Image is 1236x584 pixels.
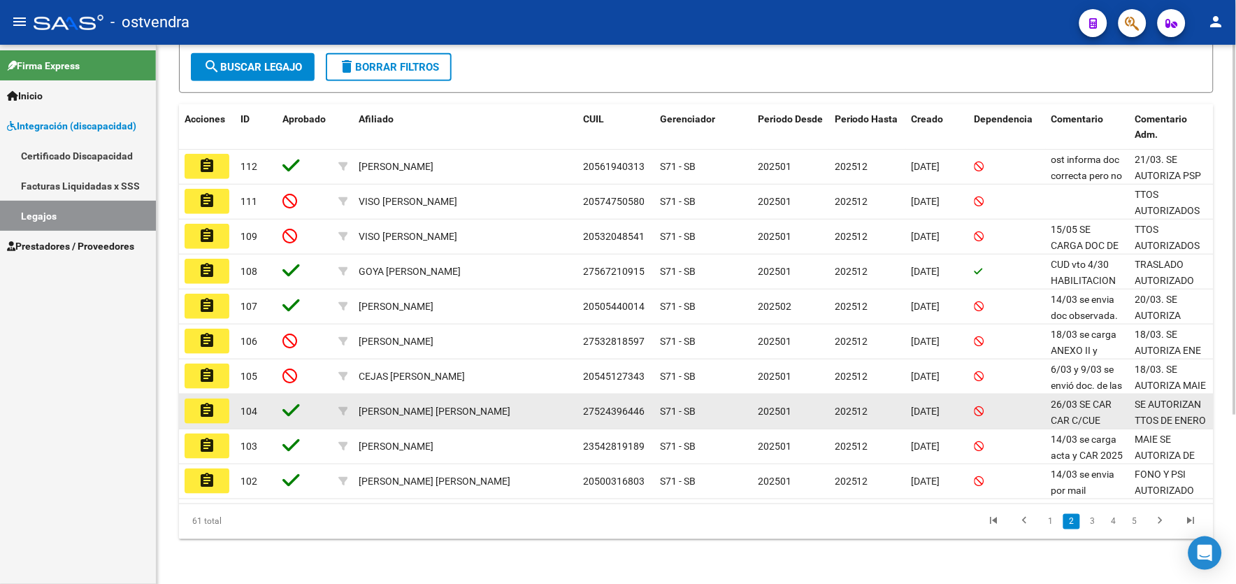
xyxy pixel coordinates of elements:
mat-icon: assignment [199,367,215,384]
div: [PERSON_NAME] [PERSON_NAME] [359,404,510,420]
div: [PERSON_NAME] [359,299,433,315]
mat-icon: assignment [199,437,215,454]
span: 20505440014 [583,301,645,312]
datatable-header-cell: ID [235,104,277,150]
span: 15/05 SE CARGA DOC DE MAIE [1051,224,1119,267]
span: 202501 [758,371,791,382]
a: 4 [1105,514,1122,529]
span: S71 - SB [660,196,696,207]
span: 202502 [758,301,791,312]
div: GOYA [PERSON_NAME] [359,264,461,280]
div: [PERSON_NAME] [PERSON_NAME] [359,473,510,490]
span: TRASLADO AUTORIZADO POR MARZO 2025, POR VTO DE VTV Y HABILITACIÓN. TRATAMIENTOS DE REHABILITACIÓN... [1135,259,1212,541]
span: CUD vto 4/30 HABILITACION vto 3/26 VTV vto 3/26 10/03 se envían observaciones de maie. 25/03 SE C... [1051,259,1117,493]
span: 20500316803 [583,476,645,487]
a: 1 [1042,514,1059,529]
mat-icon: assignment [199,332,215,349]
span: 18/03. SE AUTORIZA ENE Y FEB 25 X BAJA DE BENEFICIARIA [1135,329,1207,404]
mat-icon: assignment [199,157,215,174]
span: 112 [240,161,257,172]
span: - ostvendra [110,7,189,38]
span: Buscar Legajo [203,61,302,73]
button: Buscar Legajo [191,53,315,81]
span: Firma Express [7,58,80,73]
mat-icon: person [1208,13,1225,30]
a: 2 [1063,514,1080,529]
span: 202512 [835,301,868,312]
span: 107 [240,301,257,312]
span: TTOS AUTORIZADOS DE MARZO A DICIEMBRE 2025, SEGUN DOCU ACTUALIZADA. 14/05. MAIE AUTORIZADO. CARGA... [1135,189,1210,423]
span: Gerenciador [660,113,715,124]
li: page 4 [1103,510,1124,534]
div: 61 total [179,504,383,539]
span: 202501 [758,336,791,347]
span: 202501 [758,196,791,207]
datatable-header-cell: Comentario Adm. [1130,104,1214,150]
div: [PERSON_NAME] [359,159,433,175]
mat-icon: assignment [199,227,215,244]
mat-icon: assignment [199,472,215,489]
li: page 3 [1082,510,1103,534]
span: 202512 [835,266,868,277]
datatable-header-cell: Aprobado [277,104,333,150]
div: VISO [PERSON_NAME] [359,229,457,245]
a: go to next page [1147,514,1174,529]
span: 202512 [835,336,868,347]
span: ost informa doc correcta pero no se encuentra aprobado el legajo, aguardamos aprobación para emit... [1051,154,1123,292]
mat-icon: assignment [199,402,215,419]
span: 27567210915 [583,266,645,277]
span: 108 [240,266,257,277]
span: 202501 [758,441,791,452]
li: page 1 [1040,510,1061,534]
span: Comentario Adm. [1135,113,1188,141]
span: 109 [240,231,257,242]
li: page 2 [1061,510,1082,534]
span: [DATE] [912,476,940,487]
li: page 5 [1124,510,1145,534]
span: S71 - SB [660,441,696,452]
span: 202512 [835,196,868,207]
span: 202501 [758,406,791,417]
span: TTOS AUTORIZADOS DE MARZO A DICIEMBRE 2025, SEGUN DOCU ACTUALIZADA. 14/05. SE AUTORIZA MAIE DESDE... [1135,224,1210,490]
div: VISO [PERSON_NAME] [359,194,457,210]
span: 202501 [758,231,791,242]
a: 5 [1126,514,1143,529]
span: 202512 [835,406,868,417]
span: Inicio [7,88,43,104]
span: [DATE] [912,161,940,172]
span: CUIL [583,113,604,124]
div: [PERSON_NAME] [359,439,433,455]
a: go to last page [1178,514,1205,529]
span: [DATE] [912,336,940,347]
span: 14/03 se envia doc observada. 19/03 SE ENVIA CAR [1051,294,1121,352]
span: S71 - SB [660,336,696,347]
span: Borrar Filtros [338,61,439,73]
span: 20532048541 [583,231,645,242]
span: Dependencia [975,113,1033,124]
span: 106 [240,336,257,347]
a: go to first page [981,514,1007,529]
span: S71 - SB [660,231,696,242]
span: 20545127343 [583,371,645,382]
span: 103 [240,441,257,452]
div: Open Intercom Messenger [1188,536,1222,570]
datatable-header-cell: Acciones [179,104,235,150]
span: [DATE] [912,441,940,452]
span: [DATE] [912,301,940,312]
span: 202512 [835,441,868,452]
datatable-header-cell: Afiliado [353,104,577,150]
span: 21/03. SE AUTORIZA PSP Y PSI DE MARZO A DICIEMBRE 2025 [1135,154,1210,229]
span: S71 - SB [660,371,696,382]
span: 18/03 se carga ANEXO II y PRESUPUESTO MII. Afiliada de baja 01/03 Se cargan FC de enero y febrero. [1051,329,1119,436]
span: Creado [912,113,944,124]
datatable-header-cell: Gerenciador [654,104,752,150]
span: S71 - SB [660,476,696,487]
datatable-header-cell: Comentario [1046,104,1130,150]
span: 202512 [835,476,868,487]
span: 202501 [758,266,791,277]
datatable-header-cell: CUIL [577,104,654,150]
span: 202512 [835,231,868,242]
datatable-header-cell: Periodo Desde [752,104,829,150]
span: MAIE SE AUTORIZA DE FEBRERO A DICIEMBRE 2025 [1135,434,1195,492]
datatable-header-cell: Creado [906,104,969,150]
